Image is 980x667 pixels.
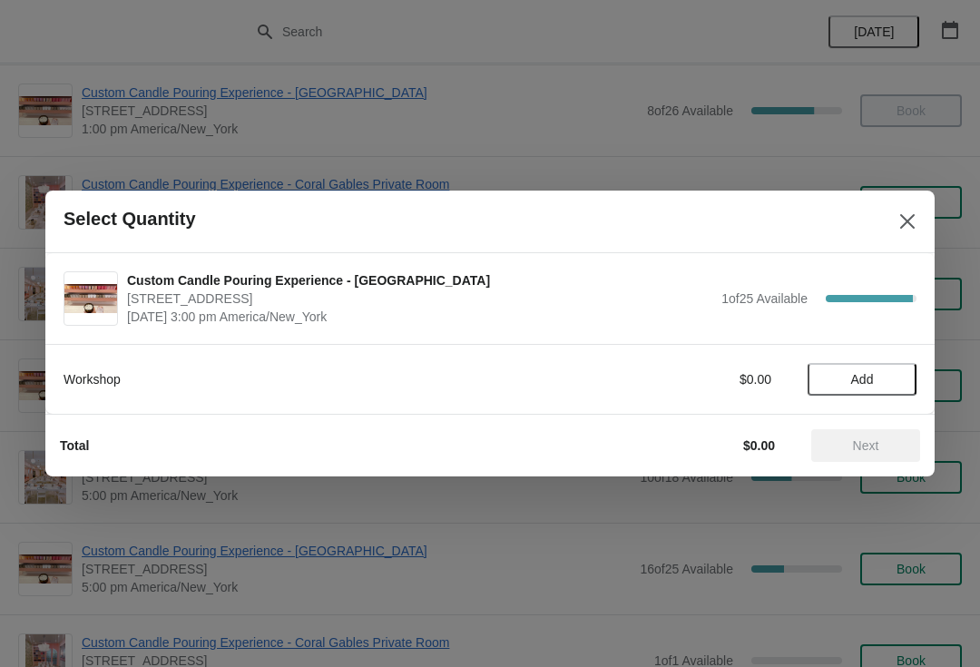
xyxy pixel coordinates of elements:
[721,291,808,306] span: 1 of 25 Available
[60,438,89,453] strong: Total
[127,289,712,308] span: [STREET_ADDRESS]
[891,205,924,238] button: Close
[743,438,775,453] strong: $0.00
[808,363,916,396] button: Add
[603,370,771,388] div: $0.00
[64,370,567,388] div: Workshop
[851,372,874,387] span: Add
[127,271,712,289] span: Custom Candle Pouring Experience - [GEOGRAPHIC_DATA]
[64,209,196,230] h2: Select Quantity
[127,308,712,326] span: [DATE] 3:00 pm America/New_York
[64,284,117,314] img: Custom Candle Pouring Experience - Fort Lauderdale | 914 East Las Olas Boulevard, Fort Lauderdale...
